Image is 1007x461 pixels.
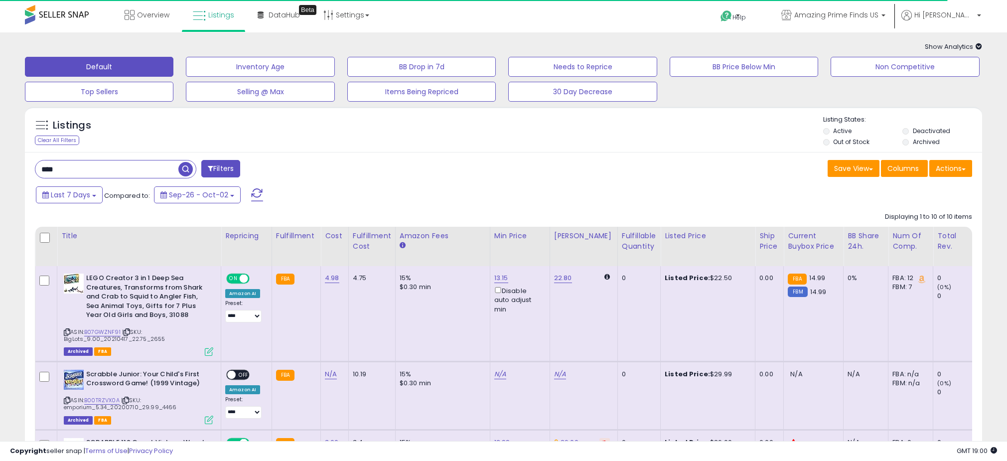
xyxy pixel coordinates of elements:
button: BB Price Below Min [670,57,818,77]
div: 0.00 [759,438,776,447]
button: Inventory Age [186,57,334,77]
button: BB Drop in 7d [347,57,496,77]
div: 4.75 [353,274,388,283]
span: ON [227,275,240,283]
span: Last 7 Days [51,190,90,200]
div: Fulfillment Cost [353,231,391,252]
a: 12.99 [494,438,510,448]
a: 22.80 [554,273,572,283]
button: Actions [929,160,972,177]
span: 14.99 [809,273,826,283]
div: Cost [325,231,344,241]
img: 41I8q4KUA2L._SL40_.jpg [64,438,84,458]
div: Clear All Filters [35,136,79,145]
div: Min Price [494,231,546,241]
span: Hi [PERSON_NAME] [914,10,974,20]
button: Last 7 Days [36,186,103,203]
div: Amazon AI [225,289,260,298]
span: N/A [790,369,802,379]
span: OFF [236,370,252,379]
button: Save View [828,160,879,177]
h5: Listings [53,119,91,133]
span: | SKU: emporium_5.34_20200710_29.99_4466 [64,396,177,411]
div: 0.00 [759,370,776,379]
p: Listing States: [823,115,982,125]
small: FBA [276,438,294,449]
button: 30 Day Decrease [508,82,657,102]
span: ON [227,439,240,447]
div: FBM: n/a [892,379,925,388]
button: Filters [201,160,240,177]
div: Fulfillable Quantity [622,231,656,252]
button: Non Competitive [831,57,979,77]
div: Fulfillment [276,231,316,241]
span: | SKU: BigLots_9.00_20210417_22.75_2655 [64,328,165,343]
span: Show Analytics [925,42,982,51]
div: seller snap | | [10,447,173,456]
div: ASIN: [64,370,213,423]
small: Amazon Fees. [400,241,406,250]
b: Listed Price: [665,273,710,283]
div: 0 [937,274,978,283]
i: Get Help [720,10,732,22]
div: Preset: [225,396,264,419]
div: $0.30 min [400,379,482,388]
div: 0 [937,292,978,301]
div: 15% [400,274,482,283]
div: N/A [848,370,880,379]
button: Needs to Reprice [508,57,657,77]
div: $29.99 [665,370,747,379]
div: Preset: [225,300,264,322]
div: BB Share 24h. [848,231,884,252]
span: Amazing Prime Finds US [794,10,878,20]
button: Items Being Repriced [347,82,496,102]
div: [PERSON_NAME] [554,231,613,241]
div: 10.19 [353,370,388,379]
div: 0 [622,438,653,447]
a: 13.15 [494,273,508,283]
button: Columns [881,160,928,177]
div: 0.00 [759,274,776,283]
div: Tooltip anchor [299,5,316,15]
div: ASIN: [64,274,213,355]
label: Out of Stock [833,138,869,146]
div: FBA: 0 [892,438,925,447]
span: 2025-10-10 19:00 GMT [957,446,997,456]
div: FBA: 12 [892,274,925,283]
label: Archived [913,138,940,146]
a: N/A [494,369,506,379]
small: FBA [276,274,294,285]
a: Terms of Use [85,446,128,456]
a: 26.00 [561,438,578,448]
span: Listings that have been deleted from Seller Central [64,416,93,425]
small: (0%) [937,379,951,387]
a: Help [713,2,765,32]
a: B00TRZVX0A [84,396,120,405]
a: Privacy Policy [129,446,173,456]
div: 0% [848,274,880,283]
small: FBM [788,287,807,297]
div: FBA: n/a [892,370,925,379]
span: Help [732,13,746,21]
div: 15% [400,438,482,447]
img: 61lslVIoDqL._SL40_.jpg [64,370,84,390]
b: Scrabble Junior: Your Child's First Crossword Game! (1999 Vintage) [86,370,207,391]
button: Sep-26 - Oct-02 [154,186,241,203]
div: 3.4 [353,438,388,447]
a: N/A [554,369,566,379]
a: N/A [325,369,337,379]
label: Deactivated [913,127,950,135]
b: Listed Price: [665,438,710,447]
span: FBA [94,347,111,356]
div: $22.50 [665,274,747,283]
small: (0%) [937,283,951,291]
img: 51I29XohvIL._SL40_.jpg [64,274,84,294]
strong: Copyright [10,446,46,456]
div: Disable auto adjust min [494,285,542,314]
a: B07GWZNF91 [84,328,121,336]
div: 15% [400,370,482,379]
div: Ship Price [759,231,779,252]
small: FBA [276,370,294,381]
div: 0 [937,388,978,397]
a: Hi [PERSON_NAME] [901,10,981,32]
